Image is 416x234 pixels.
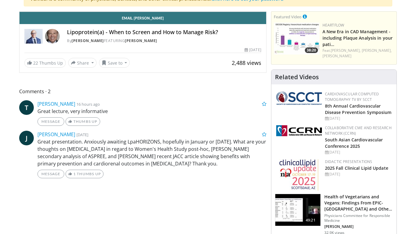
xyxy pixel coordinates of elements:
p: Great lecture, very informative [37,108,266,115]
div: [DATE] [325,116,392,121]
span: 1 [73,172,76,176]
a: [PERSON_NAME] [37,101,75,107]
span: 2,488 views [232,59,261,66]
a: 2025 Fall Clinical Lipid Update [325,165,388,171]
a: 22 Thumbs Up [24,58,66,68]
a: [PERSON_NAME] [37,131,75,138]
a: [PERSON_NAME], [362,48,392,53]
div: By FEATURING [67,38,261,44]
img: d65bce67-f81a-47c5-b47d-7b8806b59ca8.jpg.150x105_q85_autocrop_double_scale_upscale_version-0.2.jpg [279,159,319,191]
span: 49:21 [303,217,318,223]
h4: Lipoprotein(a) - When to Screen and How to Manage Risk? [67,29,261,36]
h3: Health of Vegetarians and Vegans: Findings From EPIC-[GEOGRAPHIC_DATA] and Othe… [324,194,393,212]
h4: Related Videos [275,73,319,81]
small: Featured Video [274,14,301,19]
p: [PERSON_NAME] [324,224,393,229]
span: Comments 2 [19,87,266,95]
button: Share [68,58,97,68]
div: [DATE] [325,150,392,155]
div: Feat. [323,48,394,59]
a: [PERSON_NAME] [72,38,104,43]
img: a04ee3ba-8487-4636-b0fb-5e8d268f3737.png.150x105_q85_autocrop_double_scale_upscale_version-0.2.png [276,125,322,136]
p: Great presentation. Anxiously awaiting LpaHORIZONS, hopefully in January or [DATE]. What are your... [37,138,266,167]
a: Cardiovascular Computed Tomography TV by SCCT [325,91,379,102]
a: A New Era in CAD Management - including Plaque Analysis in your pati… [323,29,393,47]
small: [DATE] [76,132,88,137]
a: 1 Thumbs Up [65,170,104,178]
a: Message [37,117,64,126]
button: Save to [99,58,130,68]
a: South Asian Cardiovascular Conference 2025 [325,137,383,149]
a: Message [37,170,64,178]
img: Dr. Robert S. Rosenson [24,29,43,44]
p: Physicians Committee for Responsible Medicine [324,213,393,223]
a: [PERSON_NAME] [323,53,351,58]
div: Didactic Presentations [325,159,392,165]
a: Email [PERSON_NAME] [19,12,266,24]
span: 22 [33,60,38,66]
div: [DATE] [325,172,392,177]
a: J [19,131,34,145]
a: Collaborative CME and Research Network (CCRN) [325,125,392,136]
span: 38:20 [305,48,318,53]
div: [DATE] [245,47,261,53]
img: 738d0e2d-290f-4d89-8861-908fb8b721dc.150x105_q85_crop-smart_upscale.jpg [274,23,319,55]
a: Heartflow [323,23,344,28]
a: 38:20 [274,23,319,55]
img: Avatar [45,29,60,44]
small: 16 hours ago [76,101,100,107]
a: Thumbs Up [65,117,100,126]
a: [PERSON_NAME] [125,38,157,43]
a: T [19,100,34,115]
img: 606f2b51-b844-428b-aa21-8c0c72d5a896.150x105_q85_crop-smart_upscale.jpg [275,194,320,226]
img: 51a70120-4f25-49cc-93a4-67582377e75f.png.150x105_q85_autocrop_double_scale_upscale_version-0.2.png [276,91,322,105]
a: [PERSON_NAME], [331,48,361,53]
a: 8th Annual Cardiovascular Disease Prevention Symposium [325,103,392,115]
